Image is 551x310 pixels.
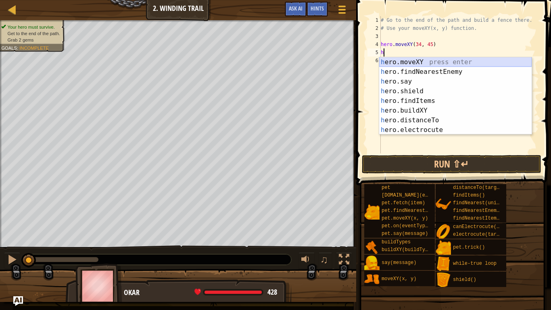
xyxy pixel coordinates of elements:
span: findNearest(units) [453,200,505,206]
img: portrait.png [364,239,380,255]
span: findNearestItem() [453,216,502,221]
span: shield() [453,277,476,283]
li: Get to the end of the path. [1,30,60,37]
span: Ask AI [289,4,303,12]
button: Adjust volume [298,252,315,269]
button: Show game menu [332,2,352,21]
li: Your hero must survive. [1,24,60,30]
img: portrait.png [364,204,380,220]
span: Your hero must survive. [8,24,55,29]
button: Ask AI [13,296,23,306]
img: portrait.png [436,197,451,212]
img: portrait.png [364,256,380,271]
div: 4 [367,40,381,48]
div: 6 [367,57,381,65]
img: portrait.png [436,272,451,288]
span: say(message) [382,260,416,266]
img: portrait.png [436,256,451,272]
span: canElectrocute(target) [453,224,517,230]
span: pet.fetch(item) [382,200,425,206]
div: 3 [367,32,381,40]
span: findNearestEnemy() [453,208,505,214]
span: 428 [267,287,277,297]
img: portrait.png [436,224,451,239]
span: buildXY(buildType, x, y) [382,247,451,253]
span: pet [382,185,390,191]
button: Ask AI [285,2,307,17]
span: while-true loop [453,261,497,266]
button: ♫ [319,252,332,269]
span: : [17,45,19,50]
span: Get to the end of the path. [8,31,60,36]
span: pet.findNearestByType(type) [382,208,460,214]
span: pet.on(eventType, handler) [382,223,457,229]
span: distanceTo(target) [453,185,505,191]
span: [DOMAIN_NAME](enemy) [382,193,440,198]
div: Okar [124,287,283,298]
div: 2 [367,24,381,32]
div: health: 428 / 428 [194,289,277,296]
span: Incomplete [19,45,49,50]
button: Run ⇧↵ [362,155,541,174]
span: findItems() [453,193,485,198]
button: Ctrl + P: Pause [4,252,20,269]
span: Goals [1,45,17,50]
li: Grab 2 gems [1,37,60,43]
span: pet.say(message) [382,231,428,237]
div: 1 [367,16,381,24]
span: ♫ [320,253,328,266]
span: pet.moveXY(x, y) [382,216,428,221]
span: pet.trick() [453,245,485,250]
span: moveXY(x, y) [382,276,416,282]
img: portrait.png [364,272,380,287]
div: 5 [367,48,381,57]
button: Toggle fullscreen [336,252,352,269]
span: electrocute(target) [453,232,508,237]
span: Hints [311,4,324,12]
img: thang_avatar_frame.png [75,264,122,308]
span: Grab 2 gems [8,37,34,42]
span: buildTypes [382,239,411,245]
img: portrait.png [436,240,451,256]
